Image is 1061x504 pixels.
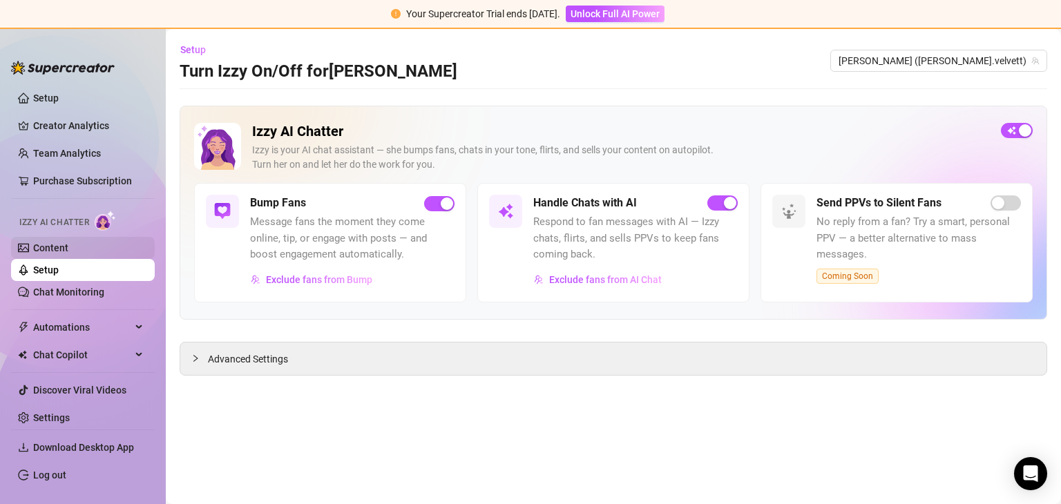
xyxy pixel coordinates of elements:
a: Setup [33,93,59,104]
span: Izzy AI Chatter [19,216,89,229]
img: svg%3e [497,203,514,220]
a: Settings [33,412,70,423]
span: collapsed [191,354,200,362]
button: Exclude fans from Bump [250,269,373,291]
div: Open Intercom Messenger [1014,457,1047,490]
img: svg%3e [781,203,797,220]
a: Team Analytics [33,148,101,159]
span: thunderbolt [18,322,29,333]
span: Chat Copilot [33,344,131,366]
a: Discover Viral Videos [33,385,126,396]
span: Download Desktop App [33,442,134,453]
a: Chat Monitoring [33,287,104,298]
a: Log out [33,469,66,481]
h5: Handle Chats with AI [533,195,637,211]
span: Automations [33,316,131,338]
a: Purchase Subscription [33,170,144,192]
button: Setup [180,39,217,61]
span: Exclude fans from Bump [266,274,372,285]
span: Message fans the moment they come online, tip, or engage with posts — and boost engagement automa... [250,214,455,263]
a: Unlock Full AI Power [566,8,665,19]
span: Advanced Settings [208,351,288,367]
h2: Izzy AI Chatter [252,123,990,140]
img: Chat Copilot [18,350,27,360]
span: team [1031,57,1040,65]
span: Your Supercreator Trial ends [DATE]. [406,8,560,19]
span: Setup [180,44,206,55]
span: Andy (andy.velvett) [839,50,1039,71]
h3: Turn Izzy On/Off for [PERSON_NAME] [180,61,457,83]
h5: Bump Fans [250,195,306,211]
img: svg%3e [251,275,260,284]
img: Izzy AI Chatter [194,123,241,170]
img: svg%3e [214,203,231,220]
div: Izzy is your AI chat assistant — she bumps fans, chats in your tone, flirts, and sells your conte... [252,143,990,172]
button: Exclude fans from AI Chat [533,269,662,291]
a: Setup [33,264,59,275]
span: Coming Soon [816,269,879,284]
span: Unlock Full AI Power [571,8,660,19]
span: Respond to fan messages with AI — Izzy chats, flirts, and sells PPVs to keep fans coming back. [533,214,738,263]
span: Exclude fans from AI Chat [549,274,662,285]
img: AI Chatter [95,211,116,231]
span: exclamation-circle [391,9,401,19]
a: Content [33,242,68,253]
span: download [18,442,29,453]
img: svg%3e [534,275,544,284]
button: Unlock Full AI Power [566,6,665,22]
a: Creator Analytics [33,115,144,137]
span: No reply from a fan? Try a smart, personal PPV — a better alternative to mass messages. [816,214,1021,263]
h5: Send PPVs to Silent Fans [816,195,941,211]
div: collapsed [191,351,208,366]
img: logo-BBDzfeDw.svg [11,61,115,75]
